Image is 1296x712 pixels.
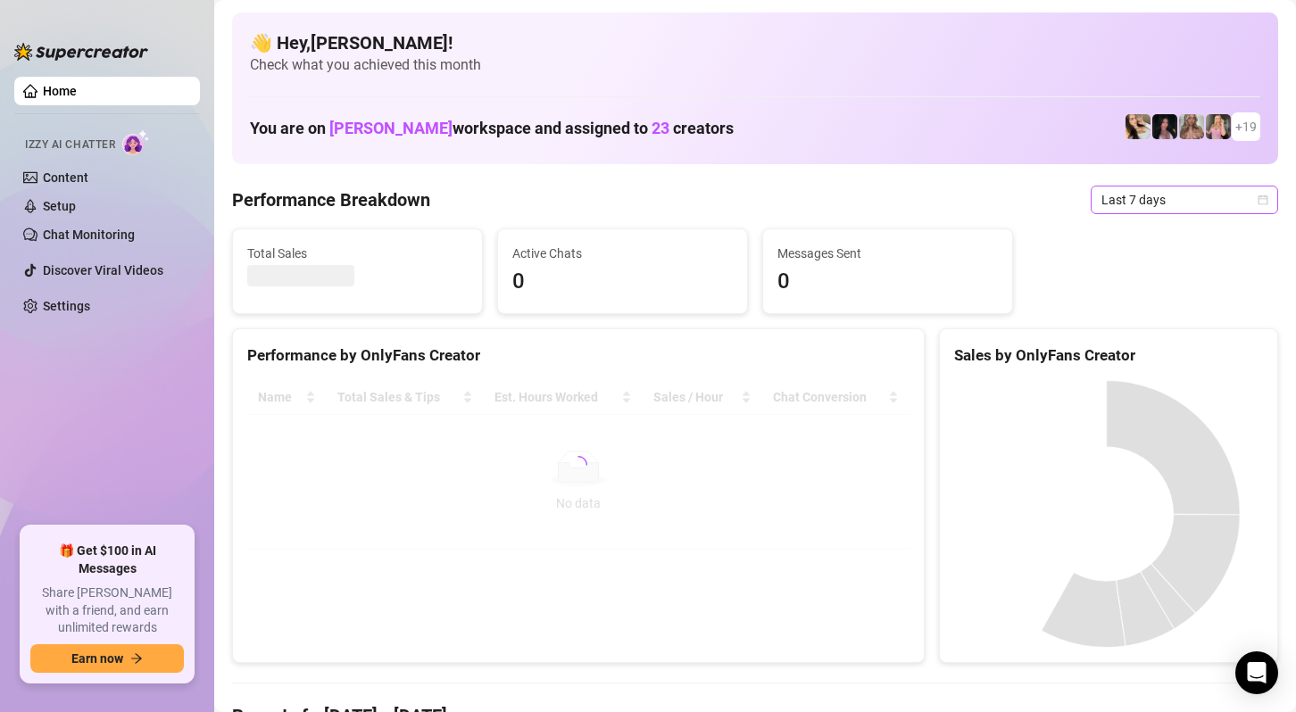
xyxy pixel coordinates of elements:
img: Avry (@avryjennerfree) [1126,114,1151,139]
img: Kenzie (@dmaxkenz) [1179,114,1204,139]
h4: 👋 Hey, [PERSON_NAME] ! [250,30,1260,55]
span: Active Chats [512,244,733,263]
a: Discover Viral Videos [43,263,163,277]
img: Baby (@babyyyybellaa) [1152,114,1177,139]
button: Earn nowarrow-right [30,644,184,673]
span: [PERSON_NAME] [329,119,453,137]
span: 23 [652,119,669,137]
span: calendar [1258,195,1268,205]
span: 🎁 Get $100 in AI Messages [30,542,184,577]
span: Messages Sent [777,244,998,263]
span: Last 7 days [1101,186,1267,213]
span: Check what you achieved this month [250,55,1260,75]
a: Setup [43,199,76,213]
div: Open Intercom Messenger [1235,651,1278,694]
span: Earn now [71,651,123,666]
div: Performance by OnlyFans Creator [247,344,910,368]
a: Chat Monitoring [43,228,135,242]
span: loading [569,456,587,474]
span: arrow-right [130,652,143,665]
img: Kenzie (@dmaxkenzfree) [1206,114,1231,139]
span: 0 [777,265,998,299]
h4: Performance Breakdown [232,187,430,212]
span: Share [PERSON_NAME] with a friend, and earn unlimited rewards [30,584,184,637]
div: Sales by OnlyFans Creator [954,344,1263,368]
span: Total Sales [247,244,468,263]
a: Content [43,170,88,185]
a: Home [43,84,77,98]
img: logo-BBDzfeDw.svg [14,43,148,61]
a: Settings [43,299,90,313]
span: + 19 [1235,117,1257,137]
span: Izzy AI Chatter [25,137,115,153]
h1: You are on workspace and assigned to creators [250,119,734,138]
img: AI Chatter [122,129,150,155]
span: 0 [512,265,733,299]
